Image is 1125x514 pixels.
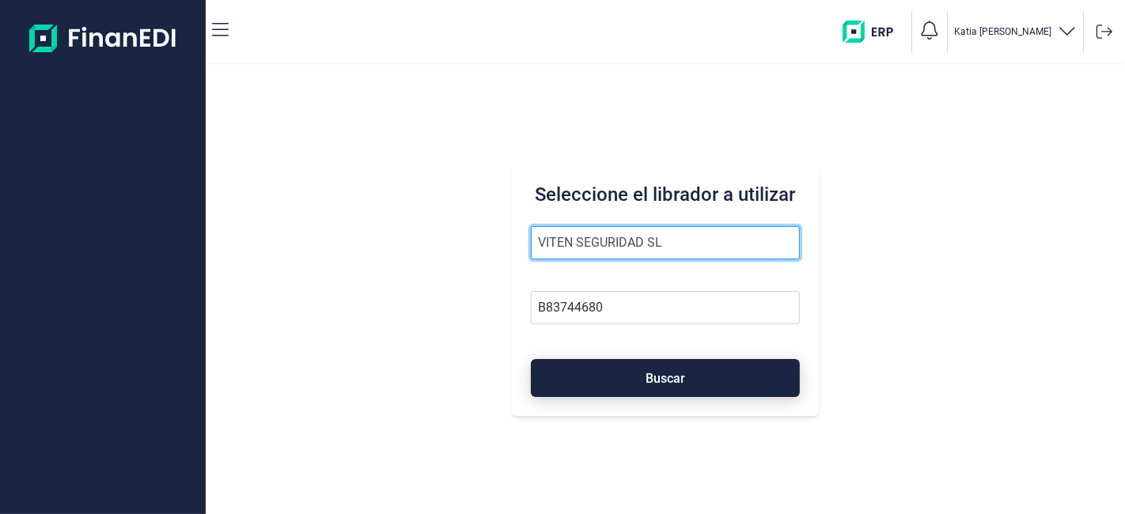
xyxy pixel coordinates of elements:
[954,21,1077,43] button: Katia [PERSON_NAME]
[531,226,799,259] input: Seleccione la razón social
[531,182,799,207] h3: Seleccione el librador a utilizar
[843,21,905,43] img: erp
[531,291,799,324] input: Busque por NIF
[29,13,177,63] img: Logo de aplicación
[646,372,685,384] span: Buscar
[954,25,1051,38] p: Katia [PERSON_NAME]
[531,359,799,397] button: Buscar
